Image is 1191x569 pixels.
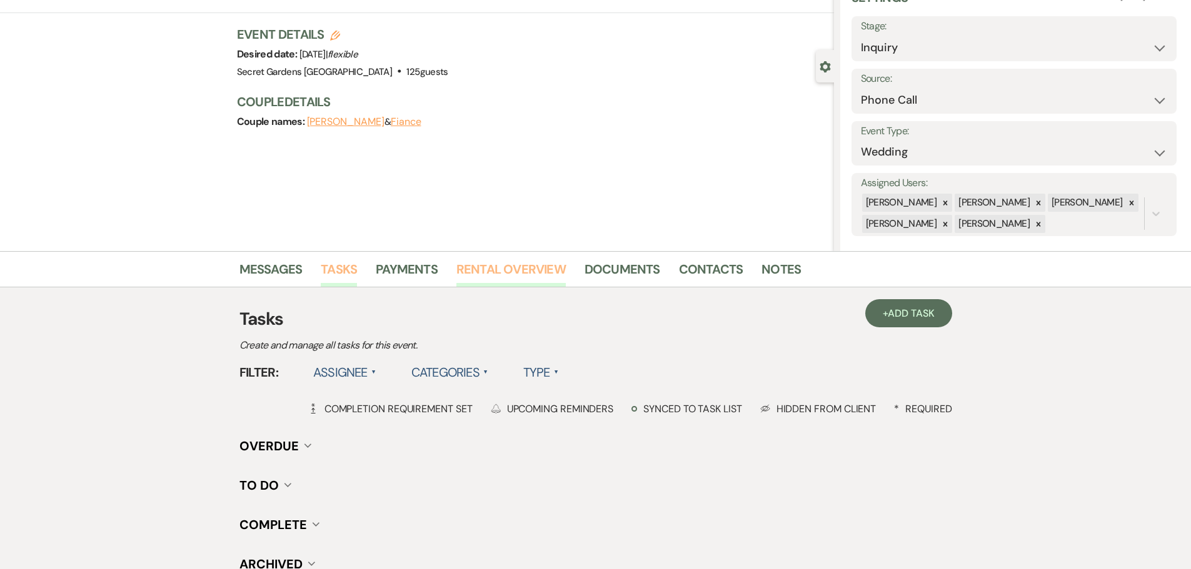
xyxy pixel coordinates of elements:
label: Type [523,361,559,383]
div: Completion Requirement Set [308,402,473,415]
a: Contacts [679,259,743,287]
span: Filter: [239,363,279,382]
h3: Tasks [239,306,952,332]
a: Messages [239,259,303,287]
span: & [307,116,421,128]
span: Overdue [239,438,299,454]
span: Add Task [888,307,934,320]
span: 125 guests [406,66,448,78]
div: [PERSON_NAME] [955,194,1032,212]
div: Hidden from Client [760,402,877,415]
a: +Add Task [865,299,952,327]
a: Payments [376,259,438,287]
button: To Do [239,479,291,492]
span: [DATE] | [299,48,358,61]
div: Required [894,402,952,415]
span: Complete [239,517,307,533]
a: Documents [585,259,660,287]
div: [PERSON_NAME] [955,215,1032,233]
span: ▲ [371,367,376,377]
div: Synced to task list [631,402,741,415]
div: [PERSON_NAME] [862,194,939,212]
a: Tasks [321,259,357,287]
div: [PERSON_NAME] [1048,194,1125,212]
span: Desired date: [237,47,299,61]
h3: Event Details [237,26,448,43]
span: Secret Gardens [GEOGRAPHIC_DATA] [237,66,393,78]
p: Create and manage all tasks for this event. [239,337,677,354]
a: Notes [761,259,801,287]
span: ▲ [554,367,559,377]
label: Assignee [313,361,376,383]
div: Upcoming Reminders [491,402,614,415]
button: Fiance [391,117,421,127]
label: Stage: [861,17,1167,36]
button: Close lead details [820,60,831,72]
span: flexible [328,48,358,61]
span: To Do [239,477,279,493]
div: [PERSON_NAME] [862,215,939,233]
a: Rental Overview [456,259,566,287]
button: [PERSON_NAME] [307,117,384,127]
button: Complete [239,518,319,531]
button: Overdue [239,440,311,452]
label: Source: [861,70,1167,88]
label: Assigned Users: [861,174,1167,192]
span: Couple names: [237,115,307,128]
label: Event Type: [861,122,1167,141]
h3: Couple Details [237,93,822,111]
label: Categories [411,361,488,383]
span: ▲ [483,367,488,377]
